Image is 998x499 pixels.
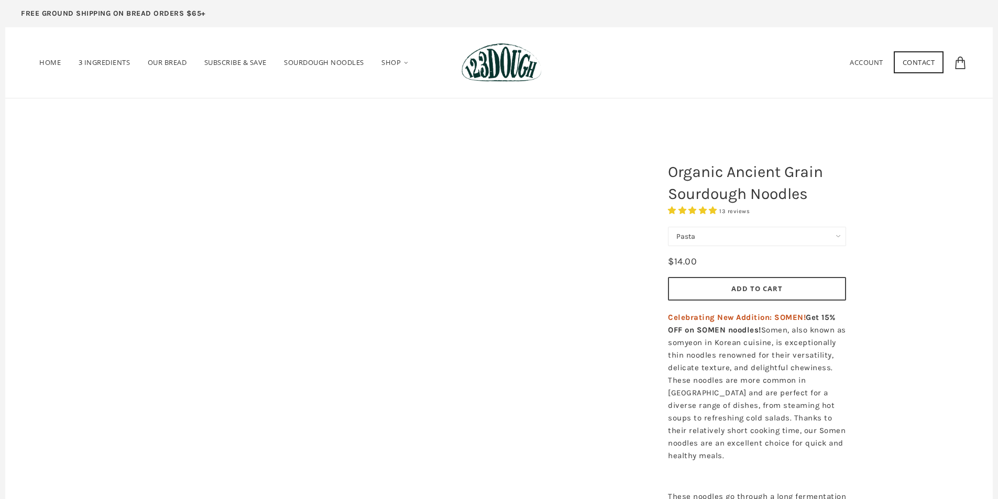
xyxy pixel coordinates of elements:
span: 4.85 stars [668,206,719,215]
a: Organic Ancient Grain Sourdough Noodles [58,151,652,465]
span: Our Bread [148,58,187,67]
span: 13 reviews [719,208,750,215]
a: Subscribe & Save [196,43,275,82]
strong: Get 15% OFF on SOMEN noodles! [668,313,836,335]
a: SOURDOUGH NOODLES [276,43,372,82]
span: Celebrating New Addition: SOMEN! [668,313,806,322]
a: Our Bread [140,43,195,82]
p: Somen, also known as somyeon in Korean cuisine, is exceptionally thin noodles renowned for their ... [668,311,846,462]
a: Contact [894,51,944,73]
a: Home [31,43,69,82]
p: FREE GROUND SHIPPING ON BREAD ORDERS $65+ [21,8,206,19]
span: Add to Cart [731,284,783,293]
span: Home [39,58,61,67]
span: Shop [381,58,401,67]
div: $14.00 [668,254,697,269]
nav: Primary [31,43,417,82]
button: Add to Cart [668,277,846,301]
span: 3 Ingredients [79,58,130,67]
span: Subscribe & Save [204,58,267,67]
a: 3 Ingredients [71,43,138,82]
span: SOURDOUGH NOODLES [284,58,364,67]
a: Account [850,58,883,67]
a: FREE GROUND SHIPPING ON BREAD ORDERS $65+ [5,5,222,27]
a: Shop [374,43,417,82]
img: 123Dough Bakery [462,43,542,82]
h1: Organic Ancient Grain Sourdough Noodles [660,156,854,210]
